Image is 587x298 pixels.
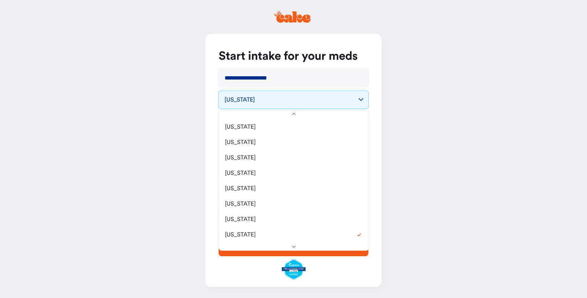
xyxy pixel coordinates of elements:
[225,154,256,162] span: [US_STATE]
[225,124,256,131] span: [US_STATE]
[225,170,256,177] span: [US_STATE]
[225,216,256,223] span: [US_STATE]
[225,185,256,192] span: [US_STATE]
[225,231,256,239] span: [US_STATE]
[225,200,256,208] span: [US_STATE]
[225,139,256,146] span: [US_STATE]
